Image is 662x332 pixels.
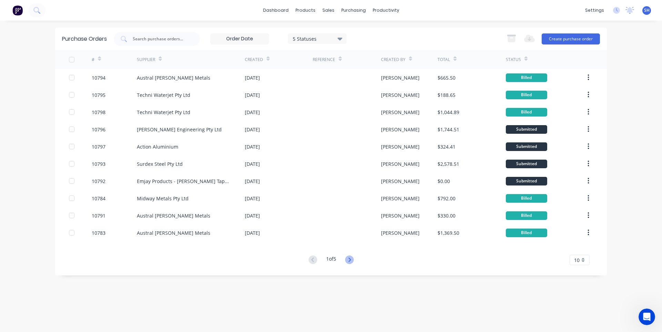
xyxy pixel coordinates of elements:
div: settings [582,5,608,16]
div: Billed [506,73,547,82]
div: Submitted [506,177,547,185]
div: 1 of 5 [326,255,336,265]
div: [PERSON_NAME] [381,195,420,202]
div: [DATE] [245,109,260,116]
a: dashboard [260,5,292,16]
div: [PERSON_NAME] [381,91,420,99]
div: 10794 [92,74,106,81]
div: Surdex Steel Pty Ltd [137,160,183,168]
div: Submitted [506,125,547,134]
div: [DATE] [245,143,260,150]
div: $188.65 [438,91,455,99]
div: [PERSON_NAME] Engineering Pty Ltd [137,126,222,133]
input: Order Date [211,34,269,44]
div: Created [245,57,263,63]
div: Techni Waterjet Pty Ltd [137,91,190,99]
span: 10 [574,256,580,264]
div: Midway Metals Pty Ltd [137,195,189,202]
span: SH [644,7,650,13]
div: Billed [506,91,547,99]
div: Created By [381,57,405,63]
div: $330.00 [438,212,455,219]
div: Austral [PERSON_NAME] Metals [137,74,210,81]
div: productivity [369,5,403,16]
div: [PERSON_NAME] [381,109,420,116]
div: Emjay Products - [PERSON_NAME] Tape Aust [137,178,231,185]
div: $665.50 [438,74,455,81]
div: [PERSON_NAME] [381,160,420,168]
div: $324.41 [438,143,455,150]
div: 10795 [92,91,106,99]
div: 10798 [92,109,106,116]
div: [PERSON_NAME] [381,143,420,150]
div: [DATE] [245,126,260,133]
div: Austral [PERSON_NAME] Metals [137,229,210,237]
div: Status [506,57,521,63]
input: Search purchase orders... [132,36,189,42]
div: Submitted [506,160,547,168]
div: [PERSON_NAME] [381,74,420,81]
div: Submitted [506,142,547,151]
div: Billed [506,229,547,237]
div: 10796 [92,126,106,133]
div: [DATE] [245,91,260,99]
div: [DATE] [245,229,260,237]
div: purchasing [338,5,369,16]
div: 10792 [92,178,106,185]
div: $1,369.50 [438,229,459,237]
div: [DATE] [245,212,260,219]
div: Billed [506,194,547,203]
div: 10793 [92,160,106,168]
div: Billed [506,108,547,117]
iframe: Intercom live chat [639,309,655,325]
div: Reference [313,57,335,63]
div: Austral [PERSON_NAME] Metals [137,212,210,219]
div: $0.00 [438,178,450,185]
div: [PERSON_NAME] [381,126,420,133]
div: [DATE] [245,195,260,202]
div: [PERSON_NAME] [381,212,420,219]
div: $792.00 [438,195,455,202]
div: # [92,57,94,63]
img: Factory [12,5,23,16]
button: Create purchase order [542,33,600,44]
div: Billed [506,211,547,220]
div: [DATE] [245,74,260,81]
div: products [292,5,319,16]
div: 10784 [92,195,106,202]
div: Total [438,57,450,63]
div: $1,744.51 [438,126,459,133]
div: $1,044.89 [438,109,459,116]
div: Techni Waterjet Pty Ltd [137,109,190,116]
div: 5 Statuses [293,35,342,42]
div: [DATE] [245,160,260,168]
div: 10783 [92,229,106,237]
div: $2,578.51 [438,160,459,168]
div: Action Aluminium [137,143,178,150]
div: 10797 [92,143,106,150]
div: Supplier [137,57,155,63]
div: 10791 [92,212,106,219]
div: sales [319,5,338,16]
div: [PERSON_NAME] [381,178,420,185]
div: [PERSON_NAME] [381,229,420,237]
div: Purchase Orders [62,35,107,43]
div: [DATE] [245,178,260,185]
